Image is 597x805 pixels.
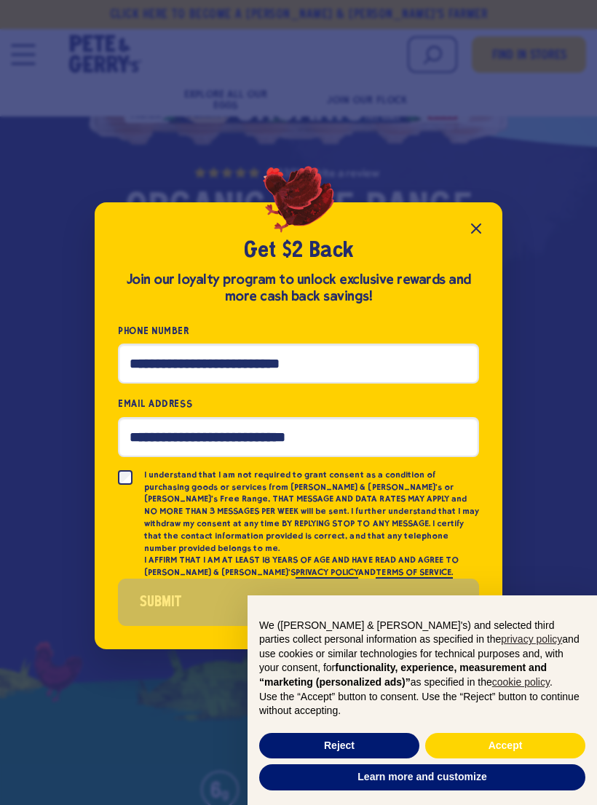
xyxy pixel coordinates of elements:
strong: functionality, experience, measurement and “marketing (personalized ads)” [259,662,547,688]
button: Accept [425,733,585,759]
a: PRIVACY POLICY [296,567,358,579]
label: Email Address [118,395,479,412]
p: I understand that I am not required to grant consent as a condition of purchasing goods or servic... [144,469,479,555]
p: Use the “Accept” button to consent. Use the “Reject” button to continue without accepting. [259,690,585,718]
p: I AFFIRM THAT I AM AT LEAST 18 YEARS OF AGE AND HAVE READ AND AGREE TO [PERSON_NAME] & [PERSON_NA... [144,554,479,579]
a: cookie policy [492,676,550,688]
h2: Get $2 Back [118,237,479,265]
button: Close popup [462,214,491,243]
button: Reject [259,733,419,759]
p: We ([PERSON_NAME] & [PERSON_NAME]'s) and selected third parties collect personal information as s... [259,619,585,690]
button: Learn more and customize [259,764,585,790]
label: Phone Number [118,322,479,339]
a: TERMS OF SERVICE. [376,567,452,579]
input: I understand that I am not required to grant consent as a condition of purchasing goods or servic... [118,470,133,485]
a: privacy policy [501,633,562,645]
div: Join our loyalty program to unlock exclusive rewards and more cash back savings! [118,271,479,305]
div: Notice [248,595,597,805]
button: Submit [118,579,479,626]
